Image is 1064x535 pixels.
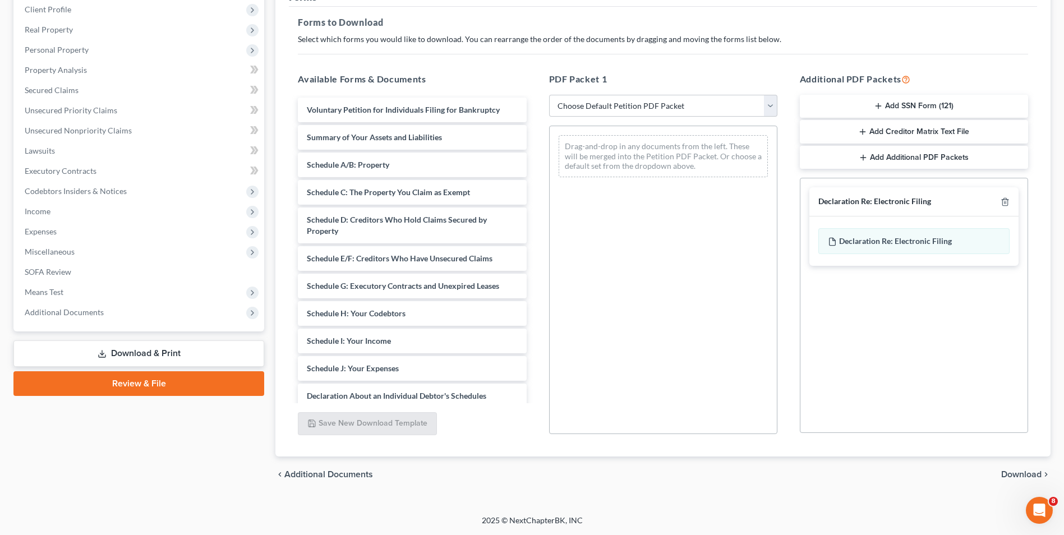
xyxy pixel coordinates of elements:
[307,336,391,345] span: Schedule I: Your Income
[1026,497,1053,524] iframe: Intercom live chat
[25,45,89,54] span: Personal Property
[25,227,57,236] span: Expenses
[549,72,777,86] h5: PDF Packet 1
[800,120,1028,144] button: Add Creditor Matrix Text File
[307,281,499,290] span: Schedule G: Executory Contracts and Unexpired Leases
[307,308,406,318] span: Schedule H: Your Codebtors
[298,72,526,86] h5: Available Forms & Documents
[16,121,264,141] a: Unsecured Nonpriority Claims
[307,215,487,236] span: Schedule D: Creditors Who Hold Claims Secured by Property
[818,196,931,207] div: Declaration Re: Electronic Filing
[800,95,1028,118] button: Add SSN Form (121)
[298,34,1028,45] p: Select which forms you would like to download. You can rearrange the order of the documents by dr...
[307,363,399,373] span: Schedule J: Your Expenses
[16,161,264,181] a: Executory Contracts
[25,65,87,75] span: Property Analysis
[25,166,96,176] span: Executory Contracts
[307,105,500,114] span: Voluntary Petition for Individuals Filing for Bankruptcy
[839,236,952,246] span: Declaration Re: Electronic Filing
[25,146,55,155] span: Lawsuits
[1049,497,1058,506] span: 8
[13,340,264,367] a: Download & Print
[1001,470,1051,479] button: Download chevron_right
[559,135,768,177] div: Drag-and-drop in any documents from the left. These will be merged into the Petition PDF Packet. ...
[213,515,852,535] div: 2025 © NextChapterBK, INC
[1001,470,1042,479] span: Download
[25,105,117,115] span: Unsecured Priority Claims
[307,187,470,197] span: Schedule C: The Property You Claim as Exempt
[275,470,284,479] i: chevron_left
[25,247,75,256] span: Miscellaneous
[13,371,264,396] a: Review & File
[25,186,127,196] span: Codebtors Insiders & Notices
[25,4,71,14] span: Client Profile
[298,412,437,436] button: Save New Download Template
[1042,470,1051,479] i: chevron_right
[307,253,492,263] span: Schedule E/F: Creditors Who Have Unsecured Claims
[16,100,264,121] a: Unsecured Priority Claims
[284,470,373,479] span: Additional Documents
[25,206,50,216] span: Income
[25,25,73,34] span: Real Property
[307,391,486,400] span: Declaration About an Individual Debtor's Schedules
[275,470,373,479] a: chevron_left Additional Documents
[25,267,71,276] span: SOFA Review
[25,126,132,135] span: Unsecured Nonpriority Claims
[16,60,264,80] a: Property Analysis
[25,307,104,317] span: Additional Documents
[25,287,63,297] span: Means Test
[16,262,264,282] a: SOFA Review
[16,141,264,161] a: Lawsuits
[800,72,1028,86] h5: Additional PDF Packets
[800,146,1028,169] button: Add Additional PDF Packets
[16,80,264,100] a: Secured Claims
[307,160,389,169] span: Schedule A/B: Property
[298,16,1028,29] h5: Forms to Download
[307,132,442,142] span: Summary of Your Assets and Liabilities
[25,85,79,95] span: Secured Claims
